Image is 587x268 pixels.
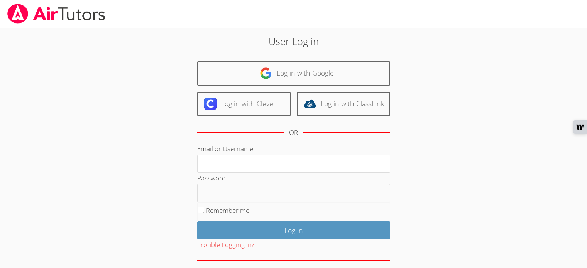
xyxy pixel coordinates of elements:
[304,98,316,110] img: classlink-logo-d6bb404cc1216ec64c9a2012d9dc4662098be43eaf13dc465df04b49fa7ab582.svg
[206,206,249,215] label: Remember me
[7,4,106,24] img: airtutors_banner-c4298cdbf04f3fff15de1276eac7730deb9818008684d7c2e4769d2f7ddbe033.png
[197,61,390,86] a: Log in with Google
[197,174,226,182] label: Password
[204,98,217,110] img: clever-logo-6eab21bc6e7a338710f1a6ff85c0baf02591cd810cc4098c63d3a4b26e2feb20.svg
[135,34,452,49] h2: User Log in
[289,127,298,138] div: OR
[260,67,272,79] img: google-logo-50288ca7cdecda66e5e0955fdab243c47b7ad437acaf1139b6f446037453330a.svg
[197,239,254,251] button: Trouble Logging In?
[197,92,291,116] a: Log in with Clever
[297,92,390,116] a: Log in with ClassLink
[197,144,253,153] label: Email or Username
[197,221,390,239] input: Log in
